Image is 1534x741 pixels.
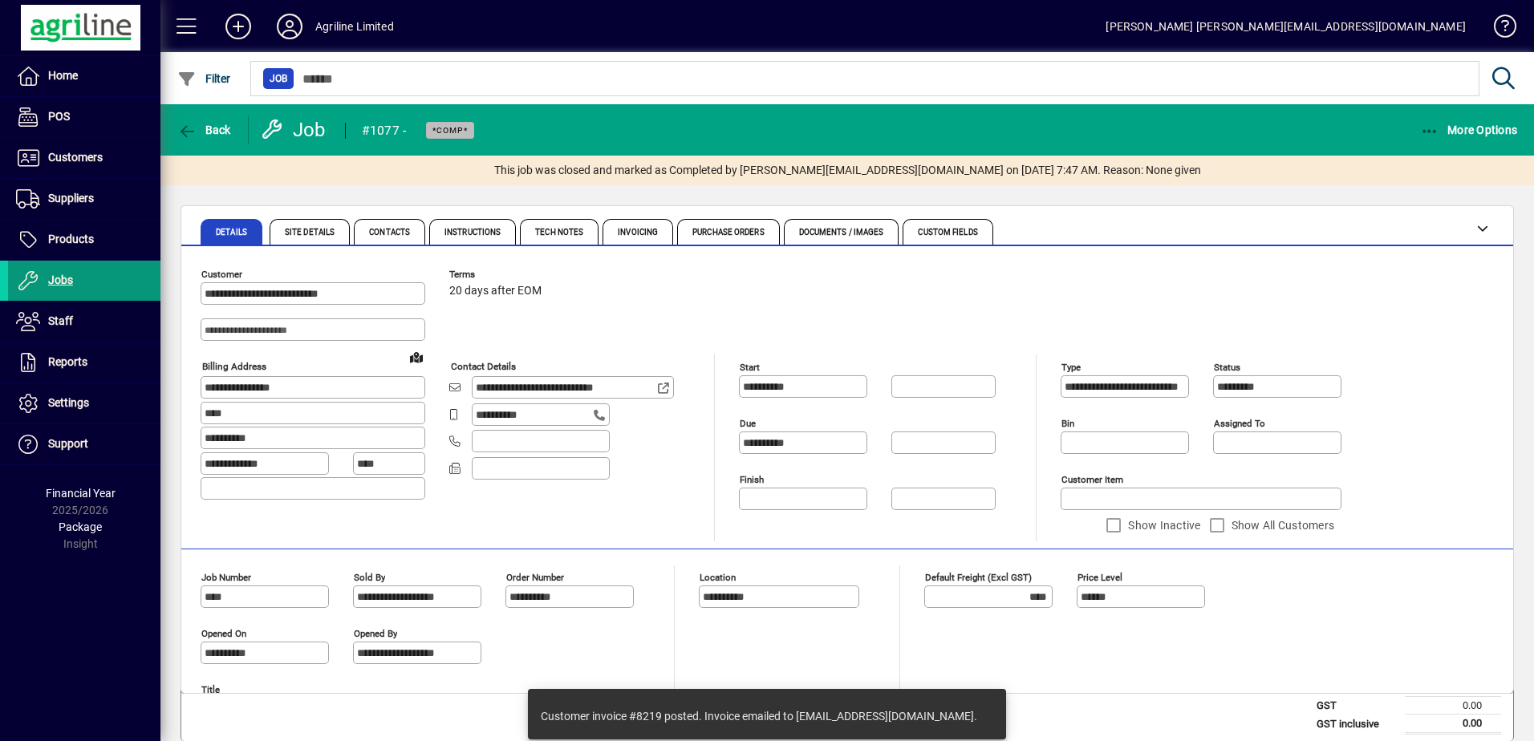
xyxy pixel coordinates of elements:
[1309,715,1405,734] td: GST inclusive
[264,12,315,41] button: Profile
[285,229,335,237] span: Site Details
[449,269,546,280] span: Terms
[213,12,264,41] button: Add
[1482,3,1514,55] a: Knowledge Base
[740,418,756,429] mat-label: Due
[8,220,160,260] a: Products
[177,72,231,85] span: Filter
[48,355,87,368] span: Reports
[46,487,116,500] span: Financial Year
[48,151,103,164] span: Customers
[369,229,410,237] span: Contacts
[692,229,765,237] span: Purchase Orders
[48,314,73,327] span: Staff
[48,69,78,82] span: Home
[173,115,235,144] button: Back
[8,138,160,178] a: Customers
[444,229,501,237] span: Instructions
[404,344,429,370] a: View on map
[8,383,160,423] a: Settings
[541,708,977,724] div: Customer invoice #8219 posted. Invoice emailed to [EMAIL_ADDRESS][DOMAIN_NAME].
[740,362,760,373] mat-label: Start
[59,520,102,533] span: Package
[8,424,160,464] a: Support
[48,273,73,286] span: Jobs
[740,474,764,485] mat-label: Finish
[354,572,385,583] mat-label: Sold by
[1214,362,1240,373] mat-label: Status
[1416,115,1522,144] button: More Options
[1405,696,1501,715] td: 0.00
[201,628,246,639] mat-label: Opened On
[48,192,94,204] span: Suppliers
[315,14,394,39] div: Agriline Limited
[1061,474,1123,485] mat-label: Customer Item
[1061,418,1074,429] mat-label: Bin
[925,572,1032,583] mat-label: Default Freight (excl GST)
[8,179,160,219] a: Suppliers
[48,233,94,245] span: Products
[1077,572,1122,583] mat-label: Price Level
[1405,715,1501,734] td: 0.00
[700,572,736,583] mat-label: Location
[201,269,242,280] mat-label: Customer
[799,229,884,237] span: Documents / Images
[1420,123,1518,136] span: More Options
[270,71,287,87] span: Job
[362,118,407,144] div: #1077 -
[1309,696,1405,715] td: GST
[173,64,235,93] button: Filter
[618,229,658,237] span: Invoicing
[8,342,160,383] a: Reports
[1214,418,1265,429] mat-label: Assigned to
[201,684,220,695] mat-label: Title
[506,572,564,583] mat-label: Order number
[494,162,1101,179] span: This job was closed and marked as Completed by [PERSON_NAME][EMAIL_ADDRESS][DOMAIN_NAME] on [DATE...
[918,229,977,237] span: Custom Fields
[8,56,160,96] a: Home
[261,117,329,143] div: Job
[1106,14,1466,39] div: [PERSON_NAME] [PERSON_NAME][EMAIL_ADDRESS][DOMAIN_NAME]
[177,123,231,136] span: Back
[48,437,88,450] span: Support
[8,302,160,342] a: Staff
[48,396,89,409] span: Settings
[1103,162,1201,179] span: Reason: None given
[449,285,542,298] span: 20 days after EOM
[48,110,70,123] span: POS
[201,572,251,583] mat-label: Job number
[535,229,583,237] span: Tech Notes
[160,115,249,144] app-page-header-button: Back
[216,229,247,237] span: Details
[8,97,160,137] a: POS
[354,628,397,639] mat-label: Opened by
[1061,362,1081,373] mat-label: Type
